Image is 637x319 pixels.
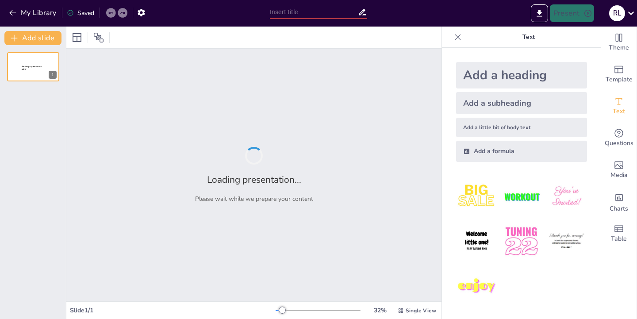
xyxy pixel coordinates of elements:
div: Add a formula [456,141,587,162]
span: Table [611,234,627,244]
span: Theme [609,43,629,53]
div: Add images, graphics, shapes or video [601,154,637,186]
img: 4.jpeg [456,221,497,262]
div: Change the overall theme [601,27,637,58]
input: Insert title [270,6,358,19]
div: 32 % [369,306,391,315]
h2: Loading presentation... [207,173,301,186]
div: Get real-time input from your audience [601,122,637,154]
span: Template [606,75,633,85]
span: Text [613,107,625,116]
div: Add text boxes [601,90,637,122]
img: 5.jpeg [501,221,542,262]
span: Media [610,170,628,180]
img: 6.jpeg [546,221,587,262]
img: 3.jpeg [546,176,587,217]
span: Position [93,32,104,43]
div: 1 [7,52,59,81]
div: Add a table [601,218,637,250]
button: Present [550,4,594,22]
div: Add a subheading [456,92,587,114]
div: Layout [70,31,84,45]
div: Saved [67,9,94,17]
span: Questions [605,138,633,148]
div: Add a little bit of body text [456,118,587,137]
div: Add a heading [456,62,587,88]
div: Slide 1 / 1 [70,306,276,315]
button: Export to PowerPoint [531,4,548,22]
p: Text [465,27,592,48]
span: Sendsteps presentation editor [22,65,42,70]
button: My Library [7,6,60,20]
div: 1 [49,71,57,79]
p: Please wait while we prepare your content [195,195,313,203]
img: 7.jpeg [456,266,497,307]
span: Single View [406,307,436,314]
span: Charts [610,204,628,214]
button: R L [609,4,625,22]
button: Add slide [4,31,61,45]
div: R L [609,5,625,21]
div: Add charts and graphs [601,186,637,218]
div: Add ready made slides [601,58,637,90]
img: 1.jpeg [456,176,497,217]
img: 2.jpeg [501,176,542,217]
